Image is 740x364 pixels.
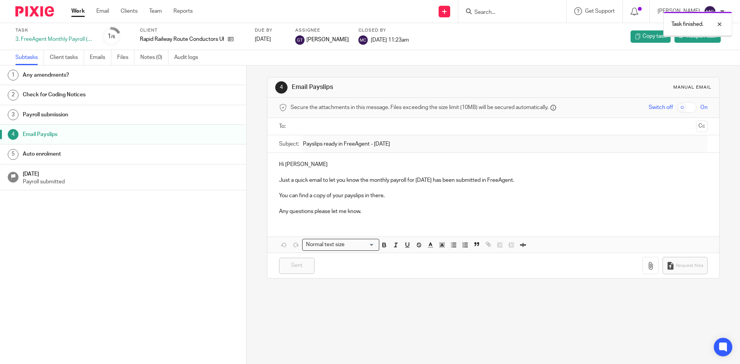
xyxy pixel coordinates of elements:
[108,32,115,41] div: 1
[302,239,379,251] div: Search for option
[23,148,167,160] h1: Auto enrolment
[140,35,224,43] p: Rapid Railway Route Conductors UK Ltd
[676,263,703,269] span: Request files
[90,50,111,65] a: Emails
[8,129,18,140] div: 4
[140,27,245,34] label: Client
[304,241,346,249] span: Normal text size
[700,104,708,111] span: On
[96,7,109,15] a: Email
[23,69,167,81] h1: Any amendments?
[663,257,707,274] button: Request files
[149,7,162,15] a: Team
[279,122,288,130] label: To:
[295,35,304,45] img: svg%3E
[8,90,18,101] div: 2
[279,161,707,168] p: Hi [PERSON_NAME]
[291,104,548,111] span: Secure the attachments in this message. Files exceeding the size limit (10MB) will be secured aut...
[295,27,349,34] label: Assignee
[23,178,239,186] p: Payroll submitted
[50,50,84,65] a: Client tasks
[8,149,18,160] div: 5
[15,6,54,17] img: Pixie
[23,109,167,121] h1: Payroll submission
[358,35,368,45] img: svg%3E
[279,176,707,184] p: Just a quick email to let you know the monthly payroll for [DATE] has been submitted in FreeAgent.
[347,241,375,249] input: Search for option
[255,35,286,43] div: [DATE]
[8,109,18,120] div: 3
[371,37,409,42] span: [DATE] 11:23am
[15,50,44,65] a: Subtasks
[279,258,314,274] input: Sent
[8,70,18,81] div: 1
[279,192,707,200] p: You can find a copy of your payslips in there.
[23,129,167,140] h1: Email Payslips
[15,27,92,34] label: Task
[174,50,204,65] a: Audit logs
[704,5,716,18] img: svg%3E
[279,140,299,148] label: Subject:
[292,83,510,91] h1: Email Payslips
[173,7,193,15] a: Reports
[111,35,115,39] small: /6
[255,27,286,34] label: Due by
[117,50,135,65] a: Files
[306,36,349,44] span: [PERSON_NAME]
[121,7,138,15] a: Clients
[649,104,673,111] span: Switch off
[71,7,85,15] a: Work
[673,84,711,91] div: Manual email
[15,35,92,43] div: 3. FreeAgent Monthly Payroll (Fixed)
[279,208,707,215] p: Any questions please let me know.
[140,50,168,65] a: Notes (0)
[671,20,703,28] p: Task finished.
[23,168,239,178] h1: [DATE]
[23,89,167,101] h1: Check for Coding Notices
[275,81,288,94] div: 4
[358,27,409,34] label: Closed by
[696,121,708,132] button: Cc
